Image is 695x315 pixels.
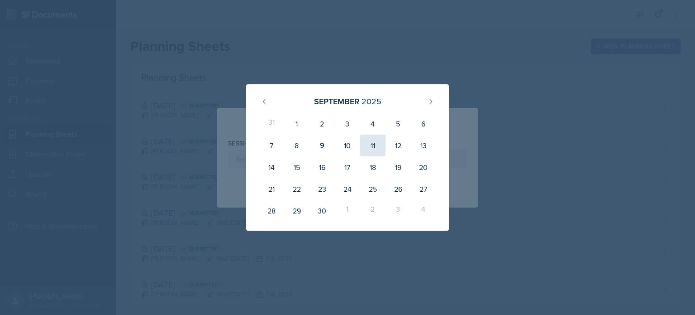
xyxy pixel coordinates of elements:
[411,200,436,222] div: 4
[386,200,411,222] div: 3
[259,135,284,156] div: 7
[284,156,309,178] div: 15
[360,178,386,200] div: 25
[360,135,386,156] div: 11
[259,113,284,135] div: 31
[284,200,309,222] div: 29
[386,156,411,178] div: 19
[335,156,360,178] div: 17
[259,200,284,222] div: 28
[335,135,360,156] div: 10
[335,200,360,222] div: 1
[259,178,284,200] div: 21
[386,135,411,156] div: 12
[284,113,309,135] div: 1
[360,156,386,178] div: 18
[284,178,309,200] div: 22
[360,113,386,135] div: 4
[284,135,309,156] div: 8
[314,95,359,107] div: September
[362,95,381,107] div: 2025
[386,113,411,135] div: 5
[309,156,335,178] div: 16
[335,178,360,200] div: 24
[360,200,386,222] div: 2
[309,113,335,135] div: 2
[335,113,360,135] div: 3
[259,156,284,178] div: 14
[411,113,436,135] div: 6
[411,178,436,200] div: 27
[309,200,335,222] div: 30
[309,178,335,200] div: 23
[309,135,335,156] div: 9
[411,156,436,178] div: 20
[411,135,436,156] div: 13
[386,178,411,200] div: 26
